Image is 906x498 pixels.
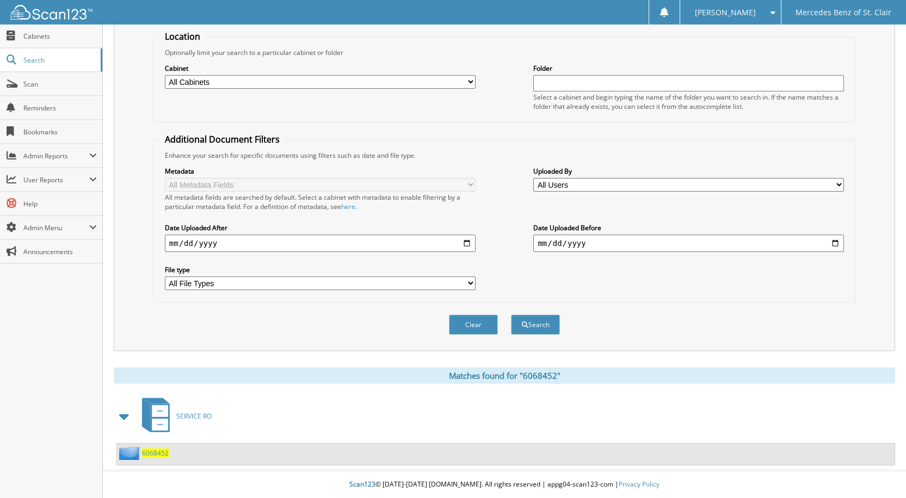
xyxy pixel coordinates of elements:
[142,448,169,458] a: 6068452
[176,411,212,421] span: SERVICE RO
[165,265,476,274] label: File type
[23,247,97,256] span: Announcements
[23,175,89,185] span: User Reports
[103,471,906,498] div: © [DATE]-[DATE] [DOMAIN_NAME]. All rights reserved | appg04-scan123-com |
[533,235,844,252] input: end
[23,199,97,208] span: Help
[159,133,285,145] legend: Additional Document Filters
[533,223,844,232] label: Date Uploaded Before
[114,367,895,384] div: Matches found for "6068452"
[23,223,89,232] span: Admin Menu
[165,167,476,176] label: Metadata
[23,151,89,161] span: Admin Reports
[165,64,476,73] label: Cabinet
[119,446,142,460] img: folder2.png
[23,127,97,137] span: Bookmarks
[511,315,560,335] button: Search
[533,167,844,176] label: Uploaded By
[159,151,849,160] div: Enhance your search for specific documents using filters such as date and file type.
[23,79,97,89] span: Scan
[23,56,95,65] span: Search
[852,446,906,498] iframe: Chat Widget
[619,479,660,489] a: Privacy Policy
[695,9,756,16] span: [PERSON_NAME]
[159,30,206,42] legend: Location
[349,479,375,489] span: Scan123
[23,32,97,41] span: Cabinets
[11,5,93,20] img: scan123-logo-white.svg
[165,193,476,211] div: All metadata fields are searched by default. Select a cabinet with metadata to enable filtering b...
[533,93,844,111] div: Select a cabinet and begin typing the name of the folder you want to search in. If the name match...
[135,395,212,438] a: SERVICE RO
[159,48,849,57] div: Optionally limit your search to a particular cabinet or folder
[165,235,476,252] input: start
[341,202,355,211] a: here
[165,223,476,232] label: Date Uploaded After
[23,103,97,113] span: Reminders
[533,64,844,73] label: Folder
[449,315,498,335] button: Clear
[796,9,891,16] span: Mercedes Benz of St. Clair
